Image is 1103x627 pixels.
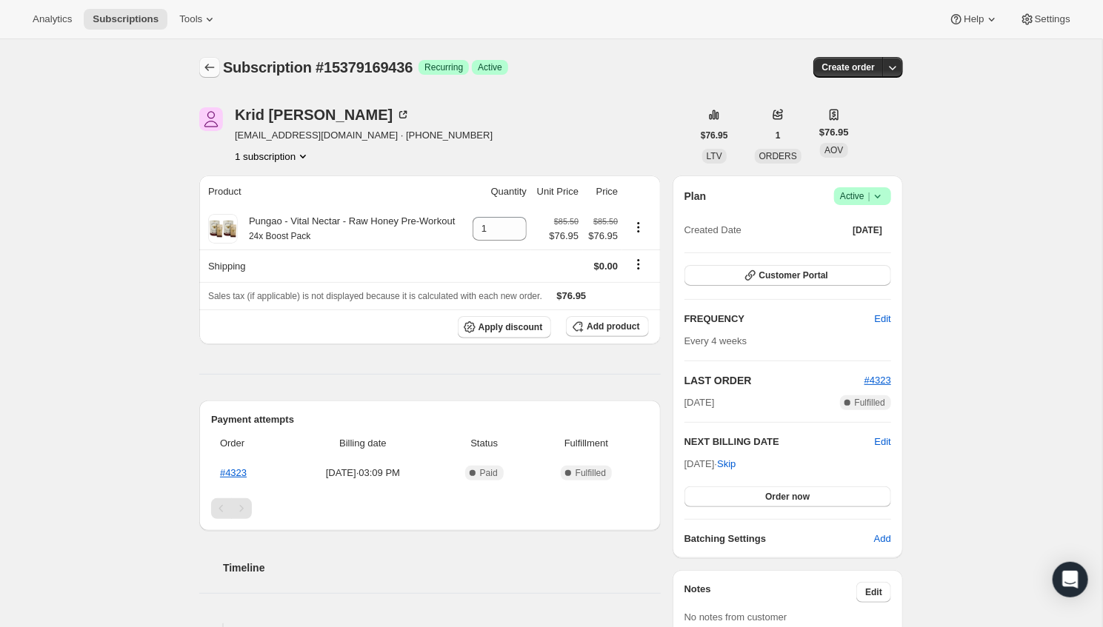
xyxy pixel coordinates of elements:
button: Subscriptions [199,57,220,78]
button: Edit [856,582,891,603]
span: Tools [179,13,202,25]
span: Every 4 weeks [684,335,747,346]
span: Analytics [33,13,72,25]
h6: Batching Settings [684,532,874,546]
button: Apply discount [458,316,552,338]
span: Edit [875,312,891,326]
h2: NEXT BILLING DATE [684,435,875,449]
button: #4323 [864,373,891,388]
button: Product actions [627,219,650,235]
th: Order [211,427,286,460]
span: LTV [707,151,722,161]
span: Sales tax (if applicable) is not displayed because it is calculated with each new order. [208,291,542,301]
span: No notes from customer [684,611,787,623]
div: Pungao - Vital Nectar - Raw Honey Pre-Workout [238,214,455,244]
span: Subscription #15379169436 [223,59,413,76]
button: [DATE] [844,220,891,241]
span: Status [444,436,524,451]
nav: Pagination [211,498,649,519]
span: Settings [1035,13,1070,25]
span: Skip [717,457,736,472]
button: Edit [875,435,891,449]
span: $76.95 [557,290,587,301]
h2: LAST ORDER [684,373,864,388]
th: Quantity [467,175,531,208]
span: Recurring [424,61,463,73]
span: Created Date [684,223,742,238]
h2: FREQUENCY [684,312,875,326]
span: 1 [776,130,781,141]
div: Krid [PERSON_NAME] [235,107,410,122]
button: Shipping actions [627,256,650,272]
button: Subscriptions [84,9,167,30]
img: product img [208,214,238,244]
h3: Notes [684,582,857,603]
span: | [868,190,870,202]
span: Customer Portal [759,269,828,281]
button: Product actions [235,149,310,164]
button: Add product [566,316,648,337]
span: Fulfilled [855,397,885,409]
span: Add product [587,321,639,332]
button: Add [865,527,900,551]
span: [DATE] · [684,458,736,469]
h2: Payment attempts [211,412,649,427]
span: [EMAIL_ADDRESS][DOMAIN_NAME] · [PHONE_NUMBER] [235,128,493,143]
span: [DATE] · 03:09 PM [290,466,436,480]
th: Price [583,175,622,208]
span: Paid [480,467,498,479]
span: Edit [865,586,882,598]
a: #4323 [220,467,247,478]
span: [DATE] [684,395,715,410]
button: 1 [767,125,790,146]
a: #4323 [864,375,891,386]
span: $76.95 [819,125,849,140]
button: Analytics [24,9,81,30]
span: Krid Casey [199,107,223,131]
span: Create order [822,61,875,73]
span: $76.95 [701,130,728,141]
span: ORDERS [759,151,797,161]
small: 24x Boost Pack [249,231,310,241]
button: Order now [684,486,891,507]
span: Add [874,532,891,546]
th: Product [199,175,467,208]
span: Fulfillment [533,436,639,451]
span: Active [478,61,502,73]
span: $76.95 [587,229,618,244]
span: Order now [765,491,810,503]
button: $76.95 [692,125,737,146]
span: Subscriptions [93,13,159,25]
button: Customer Portal [684,265,891,286]
span: Fulfilled [576,467,606,479]
span: Apply discount [479,321,543,333]
small: $85.50 [593,217,618,226]
span: $0.00 [594,261,619,272]
button: Create order [813,57,884,78]
th: Shipping [199,249,467,282]
h2: Plan [684,189,707,204]
button: Settings [1011,9,1079,30]
span: Active [840,189,885,204]
span: [DATE] [853,224,882,236]
button: Help [940,9,1007,30]
span: AOV [824,145,843,155]
span: Help [964,13,984,25]
th: Unit Price [531,175,583,208]
button: Tools [170,9,226,30]
button: Edit [866,307,900,331]
span: Billing date [290,436,436,451]
button: Skip [708,452,744,476]
h2: Timeline [223,560,661,575]
small: $85.50 [554,217,579,226]
div: Open Intercom Messenger [1053,562,1088,597]
span: $76.95 [549,229,579,244]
